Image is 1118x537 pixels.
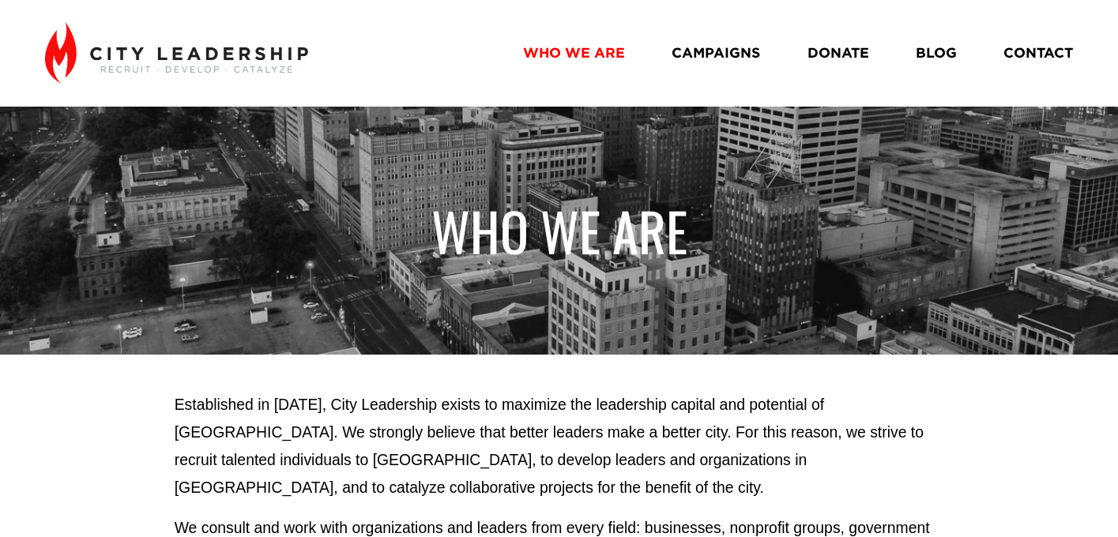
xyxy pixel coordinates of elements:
a: BLOG [916,39,957,67]
a: CAMPAIGNS [672,39,760,67]
h1: WHO WE ARE [175,198,944,263]
p: Established in [DATE], City Leadership exists to maximize the leadership capital and potential of... [175,391,944,501]
a: CONTACT [1003,39,1073,67]
a: DONATE [807,39,869,67]
img: City Leadership - Recruit. Develop. Catalyze. [45,22,308,84]
a: WHO WE ARE [523,39,625,67]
